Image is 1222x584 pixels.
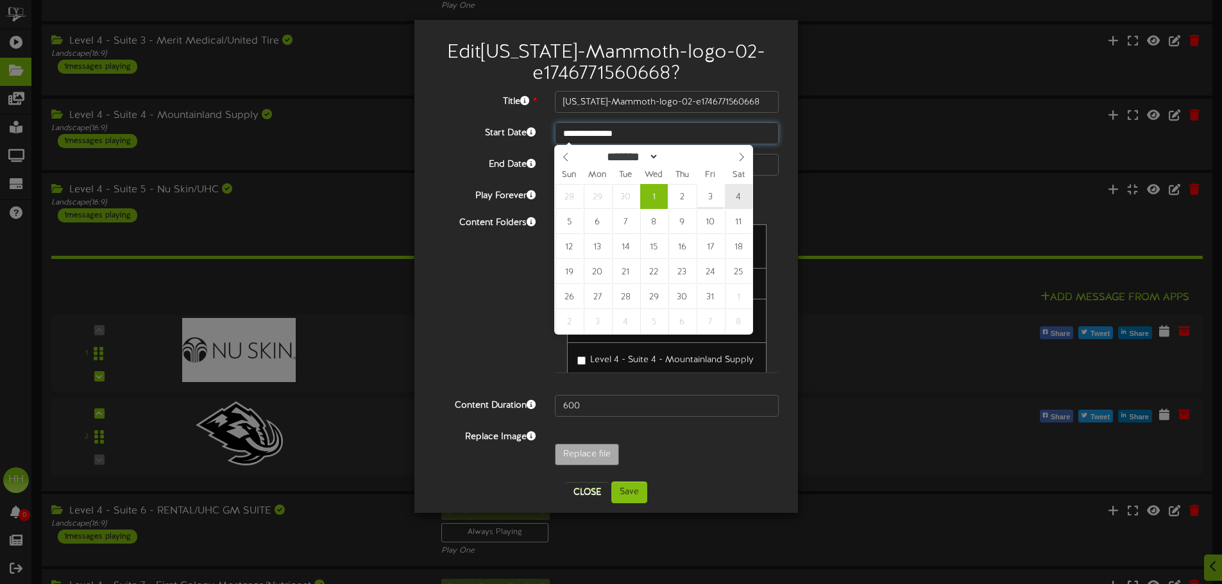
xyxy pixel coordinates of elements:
[668,171,696,179] span: Thu
[668,259,696,284] span: October 23, 2025
[556,184,583,209] span: September 28, 2025
[640,171,668,179] span: Wed
[583,171,611,179] span: Mon
[434,42,779,85] h2: Edit [US_STATE]-Mammoth-logo-02-e1746771560668 ?
[584,234,611,259] span: October 13, 2025
[424,154,545,171] label: End Date
[424,426,545,444] label: Replace Image
[725,309,752,334] span: November 8, 2025
[556,259,583,284] span: October 19, 2025
[612,184,640,209] span: September 30, 2025
[668,234,696,259] span: October 16, 2025
[725,284,752,309] span: November 1, 2025
[668,209,696,234] span: October 9, 2025
[566,482,609,503] button: Close
[725,234,752,259] span: October 18, 2025
[556,284,583,309] span: October 26, 2025
[697,284,724,309] span: October 31, 2025
[556,309,583,334] span: November 2, 2025
[555,171,583,179] span: Sun
[640,284,668,309] span: October 29, 2025
[584,209,611,234] span: October 6, 2025
[555,395,779,417] input: 15
[640,184,668,209] span: October 1, 2025
[724,171,752,179] span: Sat
[668,309,696,334] span: November 6, 2025
[697,259,724,284] span: October 24, 2025
[577,356,586,365] input: Level 4 - Suite 4 - Mountainland Supply
[725,259,752,284] span: October 25, 2025
[424,91,545,108] label: Title
[696,171,724,179] span: Fri
[556,209,583,234] span: October 5, 2025
[590,355,754,365] span: Level 4 - Suite 4 - Mountainland Supply
[612,234,640,259] span: October 14, 2025
[584,259,611,284] span: October 20, 2025
[640,259,668,284] span: October 22, 2025
[584,184,611,209] span: September 29, 2025
[668,184,696,209] span: October 2, 2025
[612,209,640,234] span: October 7, 2025
[659,150,705,163] input: Year
[612,259,640,284] span: October 21, 2025
[424,212,545,229] label: Content Folders
[697,209,724,234] span: October 10, 2025
[697,184,724,209] span: October 3, 2025
[697,234,724,259] span: October 17, 2025
[424,185,545,203] label: Play Forever
[725,209,752,234] span: October 11, 2025
[584,284,611,309] span: October 27, 2025
[640,209,668,234] span: October 8, 2025
[424,395,545,412] label: Content Duration
[424,122,545,140] label: Start Date
[584,309,611,334] span: November 3, 2025
[612,309,640,334] span: November 4, 2025
[556,234,583,259] span: October 12, 2025
[640,309,668,334] span: November 5, 2025
[640,234,668,259] span: October 15, 2025
[725,184,752,209] span: October 4, 2025
[697,309,724,334] span: November 7, 2025
[668,284,696,309] span: October 30, 2025
[611,171,640,179] span: Tue
[555,91,779,113] input: Title
[612,284,640,309] span: October 28, 2025
[611,481,647,503] button: Save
